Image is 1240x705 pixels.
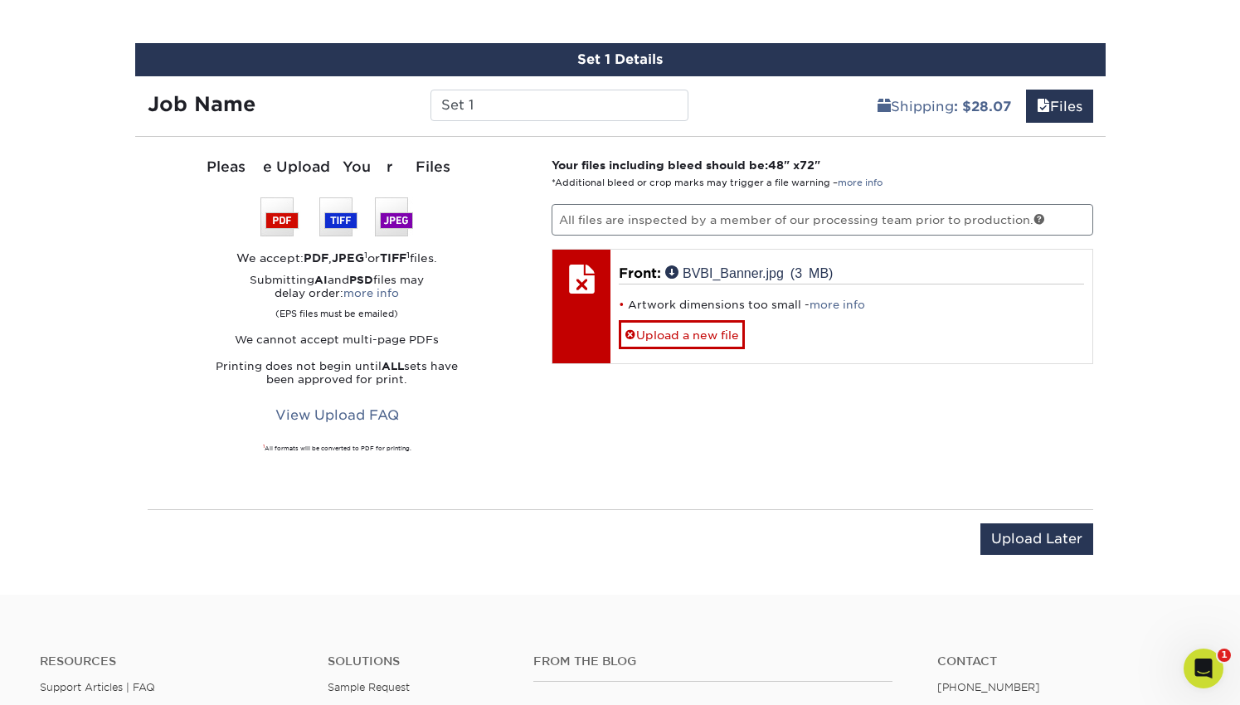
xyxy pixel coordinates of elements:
[135,43,1106,76] div: Set 1 Details
[148,157,528,178] div: Please Upload Your Files
[328,654,508,669] h4: Solutions
[552,204,1093,236] p: All files are inspected by a member of our processing team prior to production.
[328,681,410,693] a: Sample Request
[40,654,303,669] h4: Resources
[263,444,265,449] sup: 1
[406,250,410,260] sup: 1
[937,654,1200,669] a: Contact
[148,92,255,116] strong: Job Name
[878,99,891,114] span: shipping
[1026,90,1093,123] a: Files
[552,177,883,188] small: *Additional bleed or crop marks may trigger a file warning –
[552,158,820,172] strong: Your files including bleed should be: " x "
[838,177,883,188] a: more info
[380,251,406,265] strong: TIFF
[314,274,328,286] strong: AI
[148,274,528,320] p: Submitting and files may delay order:
[343,287,399,299] a: more info
[768,158,784,172] span: 48
[800,158,815,172] span: 72
[867,90,1022,123] a: Shipping: $28.07
[265,400,410,431] a: View Upload FAQ
[533,654,892,669] h4: From the Blog
[349,274,373,286] strong: PSD
[148,360,528,387] p: Printing does not begin until sets have been approved for print.
[619,265,661,281] span: Front:
[382,360,404,372] strong: ALL
[1037,99,1050,114] span: files
[364,250,367,260] sup: 1
[275,300,398,320] small: (EPS files must be emailed)
[619,320,745,349] a: Upload a new file
[1184,649,1223,688] iframe: Intercom live chat
[332,251,364,265] strong: JPEG
[980,523,1093,555] input: Upload Later
[148,250,528,266] div: We accept: , or files.
[148,445,528,453] div: All formats will be converted to PDF for printing.
[937,681,1040,693] a: [PHONE_NUMBER]
[260,197,413,236] img: We accept: PSD, TIFF, or JPEG (JPG)
[665,265,833,279] a: BVBI_Banner.jpg (3 MB)
[954,99,1011,114] b: : $28.07
[148,333,528,347] p: We cannot accept multi-page PDFs
[430,90,688,121] input: Enter a job name
[619,298,1084,312] li: Artwork dimensions too small -
[304,251,328,265] strong: PDF
[810,299,865,311] a: more info
[1218,649,1231,662] span: 1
